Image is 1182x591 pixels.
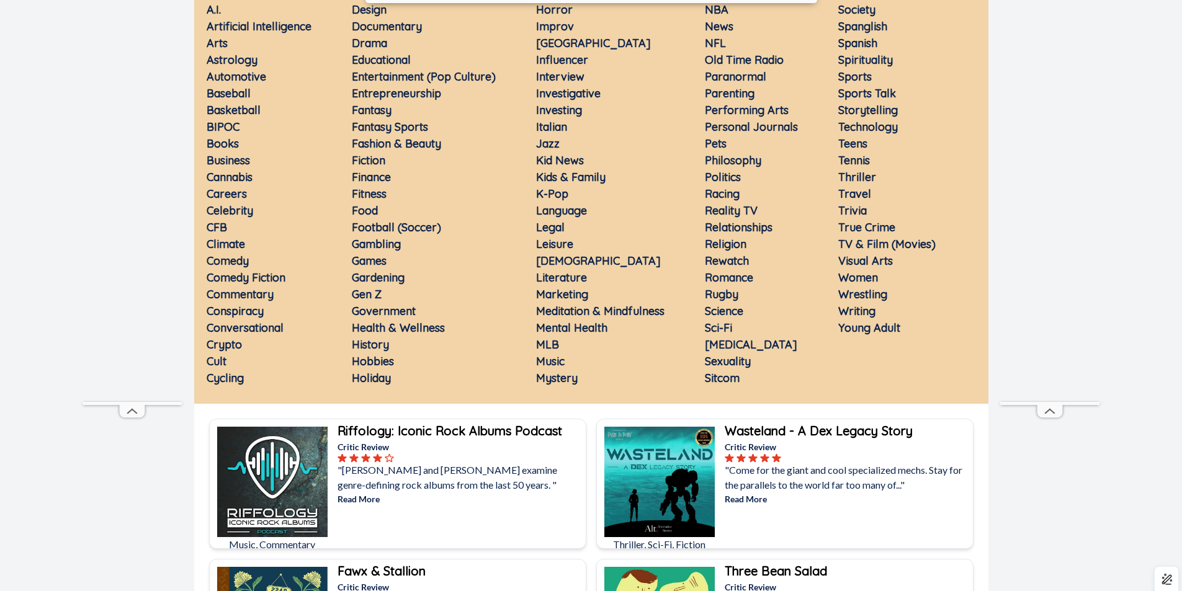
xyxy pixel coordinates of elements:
[838,203,867,218] a: Trivia
[838,304,875,318] a: Writing
[207,287,274,301] a: Commentary
[725,423,913,438] b: Wasteland - A Dex Legacy Story
[536,86,601,100] a: Investigative
[1000,30,1099,402] iframe: Advertisement
[705,354,751,368] a: Sexuality
[725,563,827,579] b: Three Bean Salad
[352,69,496,84] a: Entertainment (Pop Culture)
[352,170,391,184] a: Finance
[352,153,385,167] a: Fiction
[338,423,562,438] b: Riffology: Iconic Rock Albums Podcast
[352,120,428,134] a: Fantasy Sports
[536,354,565,368] a: Music
[352,36,387,50] a: Drama
[705,103,789,117] a: Performing Arts
[536,337,559,352] a: MLB
[604,427,715,537] img: Wasteland - A Dex Legacy Story
[705,371,740,385] a: Sitcom
[338,563,426,579] b: Fawx & Stallion
[838,220,895,234] a: True Crime
[838,136,867,151] a: Teens
[352,354,394,368] a: Hobbies
[207,304,264,318] a: Conspiracy
[838,36,877,50] a: Spanish
[838,170,876,184] a: Thriller
[536,304,665,318] a: Meditation & Mindfulness
[352,103,392,117] a: Fantasy
[725,492,970,505] p: Read More
[705,220,772,234] a: Relationships
[838,120,898,134] a: Technology
[838,153,870,167] a: Tennis
[536,254,661,268] a: [DEMOGRAPHIC_DATA]
[352,220,441,234] a: Football (Soccer)
[596,419,974,549] a: Wasteland - A Dex Legacy StoryThriller, Sci-Fi, FictionWasteland - A Dex Legacy StoryCritic Revie...
[838,2,875,17] a: Society
[536,136,560,151] a: Jazz
[207,69,266,84] a: Automotive
[536,2,573,17] a: Horror
[838,287,887,301] a: Wrestling
[352,270,405,285] a: Gardening
[705,170,741,184] a: Politics
[604,537,715,552] p: Thriller, Sci-Fi, Fiction
[838,187,871,201] a: Travel
[207,86,251,100] a: Baseball
[705,237,746,251] a: Religion
[207,270,285,285] a: Comedy Fiction
[536,36,651,50] a: [GEOGRAPHIC_DATA]
[705,153,761,167] a: Philosophy
[209,419,586,549] a: Riffology: Iconic Rock Albums PodcastMusic, CommentaryRiffology: Iconic Rock Albums PodcastCritic...
[705,337,797,352] a: [MEDICAL_DATA]
[207,153,250,167] a: Business
[536,153,584,167] a: Kid News
[352,187,387,201] a: Fitness
[705,321,732,335] a: Sci-Fi
[352,203,378,218] a: Food
[705,304,743,318] a: Science
[536,220,565,234] a: Legal
[352,2,387,17] a: Design
[352,287,382,301] a: Gen Z
[536,103,582,117] a: Investing
[536,237,573,251] a: Leisure
[705,136,727,151] a: Pets
[536,53,588,67] a: Influencer
[338,440,583,453] p: Critic Review
[207,203,253,218] a: Celebrity
[207,371,244,385] a: Cycling
[705,287,738,301] a: Rugby
[207,321,284,335] a: Conversational
[352,371,391,385] a: Holiday
[705,270,753,285] a: Romance
[705,120,798,134] a: Personal Journals
[705,53,784,67] a: Old Time Radio
[207,19,311,33] a: Artificial Intelligence
[536,371,578,385] a: Mystery
[352,86,441,100] a: Entrepreneurship
[838,103,898,117] a: Storytelling
[207,136,239,151] a: Books
[338,463,583,492] p: "[PERSON_NAME] and [PERSON_NAME] examine genre-defining rock albums from the last 50 years. "
[352,53,411,67] a: Educational
[705,2,728,17] a: NBA
[838,321,900,335] a: Young Adult
[352,321,445,335] a: Health & Wellness
[536,69,584,84] a: Interview
[207,237,245,251] a: Climate
[536,120,567,134] a: Italian
[207,36,228,50] a: Arts
[207,120,240,134] a: BIPOC
[352,254,387,268] a: Games
[705,86,754,100] a: Parenting
[217,427,328,537] img: Riffology: Iconic Rock Albums Podcast
[838,254,893,268] a: Visual Arts
[207,220,227,234] a: CFB
[536,203,587,218] a: Language
[838,237,936,251] a: TV & Film (Movies)
[536,170,606,184] a: Kids & Family
[207,170,253,184] a: Cannabis
[705,187,740,201] a: Racing
[207,103,261,117] a: Basketball
[536,187,568,201] a: K-Pop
